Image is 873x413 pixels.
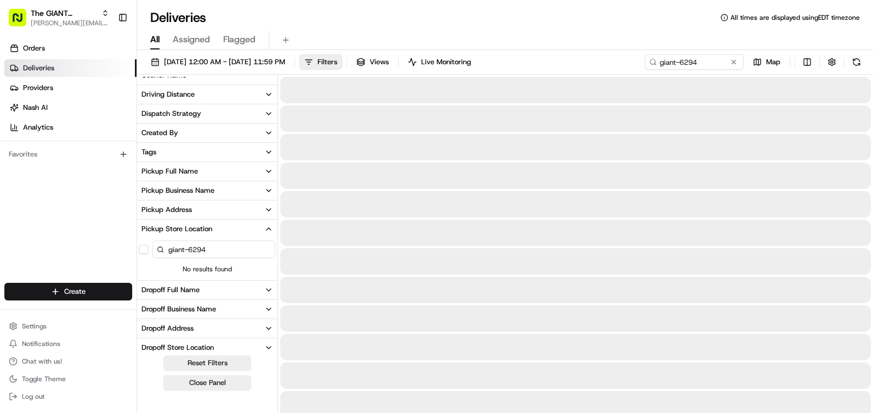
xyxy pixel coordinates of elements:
div: Tags [141,147,156,157]
button: Created By [137,124,277,142]
button: Dropoff Business Name [137,300,277,319]
button: Start new chat [186,108,200,121]
div: Dispatch Strategy [141,109,201,119]
a: Deliveries [4,59,137,77]
span: Notifications [22,339,60,348]
button: Close Panel [163,375,251,390]
a: Orders [4,40,137,57]
span: Views [370,57,389,67]
span: No results found [137,265,277,274]
div: Dropoff Business Name [141,304,216,314]
div: 💻 [93,160,101,169]
button: Driving Distance [137,85,277,104]
a: 📗Knowledge Base [7,155,88,175]
button: Notifications [4,336,132,351]
span: API Documentation [104,159,176,170]
div: We're available if you need us! [37,116,139,125]
span: All times are displayed using EDT timezone [730,13,860,22]
span: [DATE] 12:00 AM - [DATE] 11:59 PM [164,57,285,67]
button: Pickup Full Name [137,162,277,181]
button: Live Monitoring [403,54,476,70]
button: Create [4,283,132,300]
a: Powered byPylon [77,186,133,194]
span: Orders [23,43,45,53]
button: Refresh [849,54,864,70]
button: The GIANT Company [31,8,97,19]
div: 📗 [11,160,20,169]
div: Dropoff Full Name [141,285,200,295]
button: Pickup Store Location [137,220,277,238]
span: Flagged [223,33,256,46]
span: Knowledge Base [22,159,84,170]
span: Analytics [23,122,53,132]
button: Dropoff Address [137,319,277,338]
span: Deliveries [23,63,54,73]
span: Create [64,287,86,297]
div: Pickup Full Name [141,166,198,176]
div: Pickup Address [141,205,192,215]
span: All [150,33,160,46]
button: Toggle Theme [4,371,132,387]
button: Log out [4,389,132,404]
button: Views [352,54,394,70]
input: Type to search [645,54,744,70]
button: Pickup Address [137,200,277,219]
img: 1736555255976-a54dd68f-1ca7-489b-9aae-adbdc363a1c4 [11,105,31,125]
button: Chat with us! [4,354,132,369]
button: The GIANT Company[PERSON_NAME][EMAIL_ADDRESS][PERSON_NAME][DOMAIN_NAME] [4,4,114,31]
button: Dropoff Store Location [137,338,277,357]
div: Dropoff Address [141,323,194,333]
div: Pickup Business Name [141,186,214,196]
button: [DATE] 12:00 AM - [DATE] 11:59 PM [146,54,290,70]
p: Welcome 👋 [11,44,200,62]
span: Providers [23,83,53,93]
div: Created By [141,128,178,138]
input: Clear [29,71,181,82]
span: Live Monitoring [421,57,471,67]
button: Tags [137,143,277,161]
div: Pickup Store Location [141,224,212,234]
span: Chat with us! [22,357,62,366]
button: Reset Filters [163,355,251,371]
button: Map [748,54,785,70]
span: Filters [318,57,337,67]
button: Pickup Business Name [137,181,277,200]
a: Providers [4,79,137,97]
a: 💻API Documentation [88,155,180,175]
span: Pylon [109,186,133,194]
span: Toggle Theme [22,375,66,383]
button: Filters [299,54,342,70]
input: Pickup Store Location [152,241,275,258]
div: Start new chat [37,105,180,116]
img: Nash [11,11,33,33]
a: Analytics [4,119,137,136]
div: Dropoff Store Location [141,343,214,353]
span: Nash AI [23,103,48,113]
h1: Deliveries [150,9,206,26]
a: Nash AI [4,99,137,116]
div: Driving Distance [141,90,195,99]
button: Dispatch Strategy [137,104,277,123]
span: Map [766,57,780,67]
span: Assigned [173,33,210,46]
div: Favorites [4,146,132,163]
button: [PERSON_NAME][EMAIL_ADDRESS][PERSON_NAME][DOMAIN_NAME] [31,19,109,27]
button: Dropoff Full Name [137,281,277,299]
button: Settings [4,319,132,334]
span: Settings [22,322,47,331]
span: Log out [22,392,44,401]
